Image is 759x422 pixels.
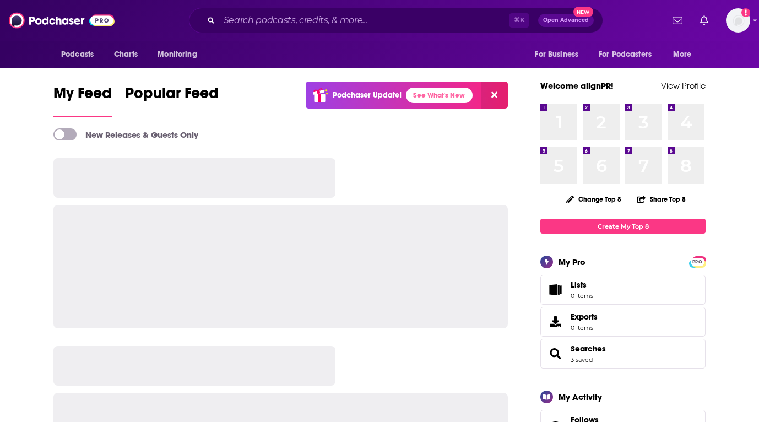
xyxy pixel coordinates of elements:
[637,188,686,210] button: Share Top 8
[61,47,94,62] span: Podcasts
[540,339,706,369] span: Searches
[543,18,589,23] span: Open Advanced
[696,11,713,30] a: Show notifications dropdown
[571,280,593,290] span: Lists
[726,8,750,33] img: User Profile
[125,84,219,117] a: Popular Feed
[726,8,750,33] span: Logged in as alignPR
[53,84,112,117] a: My Feed
[691,258,704,266] span: PRO
[592,44,668,65] button: open menu
[9,10,115,31] img: Podchaser - Follow, Share and Rate Podcasts
[599,47,652,62] span: For Podcasters
[741,8,750,17] svg: Add a profile image
[158,47,197,62] span: Monitoring
[540,275,706,305] a: Lists
[540,307,706,337] a: Exports
[571,356,593,364] a: 3 saved
[544,314,566,329] span: Exports
[544,282,566,297] span: Lists
[665,44,706,65] button: open menu
[150,44,211,65] button: open menu
[53,44,108,65] button: open menu
[219,12,509,29] input: Search podcasts, credits, & more...
[540,80,614,91] a: Welcome alignPR!
[571,312,598,322] span: Exports
[333,90,402,100] p: Podchaser Update!
[53,84,112,109] span: My Feed
[509,13,529,28] span: ⌘ K
[53,128,198,140] a: New Releases & Guests Only
[540,219,706,234] a: Create My Top 8
[559,257,585,267] div: My Pro
[544,346,566,361] a: Searches
[538,14,594,27] button: Open AdvancedNew
[527,44,592,65] button: open menu
[668,11,687,30] a: Show notifications dropdown
[571,324,598,332] span: 0 items
[559,392,602,402] div: My Activity
[571,344,606,354] a: Searches
[189,8,603,33] div: Search podcasts, credits, & more...
[573,7,593,17] span: New
[560,192,628,206] button: Change Top 8
[691,257,704,266] a: PRO
[114,47,138,62] span: Charts
[535,47,578,62] span: For Business
[107,44,144,65] a: Charts
[726,8,750,33] button: Show profile menu
[406,88,473,103] a: See What's New
[571,280,587,290] span: Lists
[661,80,706,91] a: View Profile
[571,292,593,300] span: 0 items
[673,47,692,62] span: More
[125,84,219,109] span: Popular Feed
